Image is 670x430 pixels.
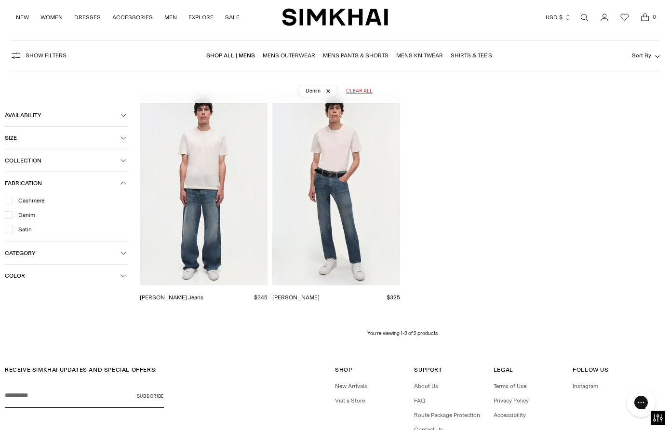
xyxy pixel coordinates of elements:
[188,7,214,28] a: EXPLORE
[297,85,338,97] a: Denim
[335,366,352,373] span: Shop
[414,412,480,418] a: Route Package Protection
[164,7,177,28] a: MEN
[414,397,425,404] a: FAQ
[494,397,529,404] a: Privacy Policy
[254,294,268,301] span: $345
[335,383,367,390] a: New Arrivals
[615,8,634,27] a: Wishlist
[575,8,594,27] a: Open search modal
[140,94,268,286] img: Poe Jeans
[494,412,526,418] a: Accessibility
[346,87,373,95] span: Clear all
[451,52,492,59] a: Shirts & Tee's
[494,366,513,373] span: Legal
[5,366,157,373] span: RECEIVE SIMKHAI UPDATES AND SPECIAL OFFERS:
[494,383,526,390] a: Terms of Use
[40,7,63,28] a: WOMEN
[282,8,388,27] a: SIMKHAI
[206,45,492,66] nav: Linked collections
[5,180,121,187] span: Fabrication
[272,294,320,301] a: [PERSON_NAME]
[112,7,153,28] a: ACCESSORIES
[225,7,240,28] a: SALE
[5,112,121,119] span: Availability
[5,134,121,141] span: Size
[263,52,315,59] a: Mens Outerwear
[414,366,442,373] span: Support
[272,94,400,286] img: Phineas Jeans
[5,250,121,256] span: Category
[5,242,128,264] button: Category
[573,383,598,390] a: Instagram
[206,52,255,59] a: Shop All | Mens
[26,52,67,59] span: Show Filters
[5,149,128,172] button: Collection
[5,157,121,164] span: Collection
[5,172,128,194] button: Fabrication
[396,52,443,59] a: Mens Knitwear
[632,50,660,61] button: Sort By
[10,48,67,63] button: Show Filters
[5,104,128,126] button: Availability
[16,7,29,28] a: NEW
[387,294,400,301] span: $325
[622,385,660,420] iframe: Gorgias live chat messenger
[414,383,438,390] a: About Us
[13,225,32,234] span: Satin
[573,366,608,373] span: Follow Us
[335,397,365,404] a: Vist a Store
[13,211,35,219] span: Denim
[323,52,389,59] a: Mens Pants & Shorts
[5,127,128,149] button: Size
[346,85,373,97] a: Clear all
[546,7,571,28] button: USD $
[74,7,101,28] a: DRESSES
[5,272,121,279] span: Color
[650,13,658,21] span: 0
[367,330,438,337] p: You’re viewing 1-2 of 2 products
[595,8,614,27] a: Go to the account page
[13,196,44,205] span: Cashmere
[632,52,651,59] span: Sort By
[635,8,655,27] a: Open cart modal
[8,393,97,422] iframe: Sign Up via Text for Offers
[137,384,164,408] button: Subscribe
[140,294,203,301] a: [PERSON_NAME] Jeans
[5,265,128,287] button: Color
